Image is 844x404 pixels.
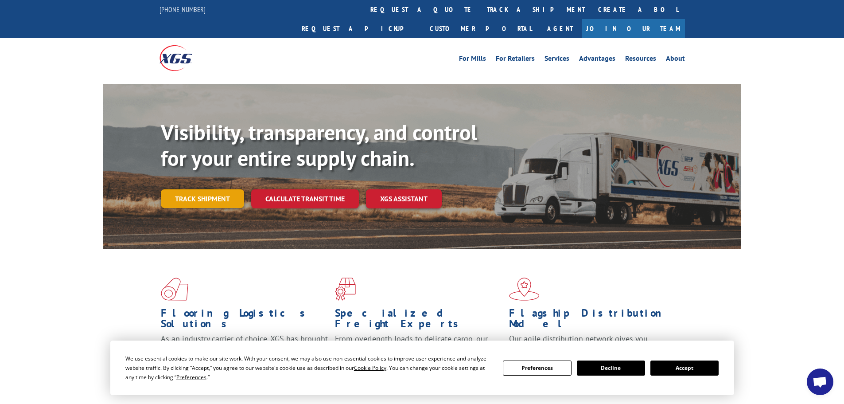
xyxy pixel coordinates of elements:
button: Decline [577,361,645,376]
a: Join Our Team [582,19,685,38]
span: Our agile distribution network gives you nationwide inventory management on demand. [509,333,672,354]
img: xgs-icon-focused-on-flooring-red [335,278,356,301]
a: [PHONE_NUMBER] [159,5,206,14]
a: Advantages [579,55,615,65]
a: Resources [625,55,656,65]
img: xgs-icon-flagship-distribution-model-red [509,278,540,301]
a: For Retailers [496,55,535,65]
h1: Specialized Freight Experts [335,308,502,333]
h1: Flagship Distribution Model [509,308,677,333]
span: As an industry carrier of choice, XGS has brought innovation and dedication to flooring logistics... [161,333,328,365]
a: Track shipment [161,189,244,208]
h1: Flooring Logistics Solutions [161,308,328,333]
img: xgs-icon-total-supply-chain-intelligence-red [161,278,188,301]
span: Cookie Policy [354,364,386,372]
button: Accept [650,361,719,376]
div: We use essential cookies to make our site work. With your consent, we may also use non-essential ... [125,354,492,382]
div: Cookie Consent Prompt [110,341,734,395]
a: Calculate transit time [251,189,359,208]
a: Agent [538,19,582,38]
a: For Mills [459,55,486,65]
a: About [666,55,685,65]
span: Preferences [176,373,206,381]
a: XGS ASSISTANT [366,189,442,208]
p: From overlength loads to delicate cargo, our experienced staff knows the best way to move your fr... [335,333,502,373]
button: Preferences [503,361,571,376]
a: Services [545,55,569,65]
div: Open chat [807,369,833,395]
a: Request a pickup [295,19,423,38]
b: Visibility, transparency, and control for your entire supply chain. [161,118,477,172]
a: Customer Portal [423,19,538,38]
